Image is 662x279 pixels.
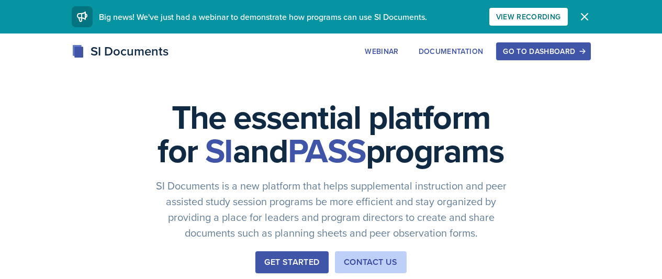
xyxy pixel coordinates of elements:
[365,47,398,55] div: Webinar
[489,8,568,26] button: View Recording
[99,11,427,23] span: Big news! We've just had a webinar to demonstrate how programs can use SI Documents.
[358,42,405,60] button: Webinar
[255,251,328,273] button: Get Started
[496,42,590,60] button: Go to Dashboard
[412,42,490,60] button: Documentation
[72,42,169,61] div: SI Documents
[503,47,584,55] div: Go to Dashboard
[335,251,407,273] button: Contact Us
[419,47,484,55] div: Documentation
[264,256,319,269] div: Get Started
[344,256,398,269] div: Contact Us
[496,13,561,21] div: View Recording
